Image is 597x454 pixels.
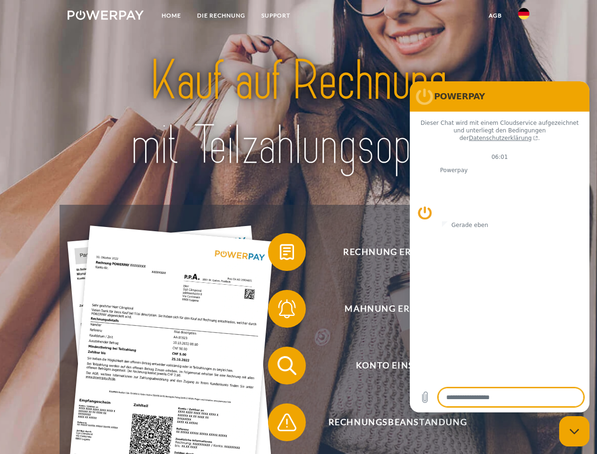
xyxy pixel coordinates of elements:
[481,7,510,24] a: agb
[559,416,589,446] iframe: Schaltfläche zum Öffnen des Messaging-Fensters; Konversation läuft
[275,354,299,377] img: qb_search.svg
[253,7,298,24] a: SUPPORT
[282,347,513,384] span: Konto einsehen
[282,403,513,441] span: Rechnungsbeanstandung
[268,403,514,441] button: Rechnungsbeanstandung
[189,7,253,24] a: DIE RECHNUNG
[282,233,513,271] span: Rechnung erhalten?
[410,81,589,412] iframe: Messaging-Fenster
[68,10,144,20] img: logo-powerpay-white.svg
[282,290,513,328] span: Mahnung erhalten?
[154,7,189,24] a: Home
[90,45,507,181] img: title-powerpay_de.svg
[275,297,299,321] img: qb_bell.svg
[275,410,299,434] img: qb_warning.svg
[268,347,514,384] button: Konto einsehen
[268,233,514,271] button: Rechnung erhalten?
[518,8,529,19] img: de
[268,290,514,328] button: Mahnung erhalten?
[275,240,299,264] img: qb_bill.svg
